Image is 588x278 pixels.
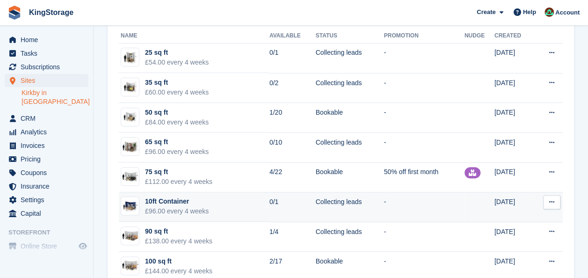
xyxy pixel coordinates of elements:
[145,108,209,117] div: 50 sq ft
[121,80,139,94] img: 35-sqft-unit%20(1).jpg
[384,103,465,133] td: -
[384,222,465,252] td: -
[384,43,465,73] td: -
[494,192,534,222] td: [DATE]
[21,240,77,253] span: Online Store
[145,48,209,58] div: 25 sq ft
[544,7,554,17] img: John King
[21,33,77,46] span: Home
[21,125,77,139] span: Analytics
[22,88,88,106] a: Kirkby in [GEOGRAPHIC_DATA]
[21,166,77,179] span: Coupons
[494,222,534,252] td: [DATE]
[145,177,212,187] div: £112.00 every 4 weeks
[25,5,77,20] a: KingStorage
[555,8,580,17] span: Account
[145,227,212,236] div: 90 sq ft
[145,147,209,157] div: £96.00 every 4 weeks
[465,29,494,44] th: Nudge
[145,78,209,88] div: 35 sq ft
[21,193,77,206] span: Settings
[494,43,534,73] td: [DATE]
[316,73,384,103] td: Collecting leads
[523,7,536,17] span: Help
[494,132,534,162] td: [DATE]
[316,222,384,252] td: Collecting leads
[121,140,139,154] img: 65-sqft-unit.jpg
[121,110,139,124] img: 50-sqft-unit.jpg
[494,162,534,192] td: [DATE]
[21,180,77,193] span: Insurance
[121,259,139,272] img: 100-sqft-unit%20(1).jpg
[8,228,93,237] span: Storefront
[145,167,212,177] div: 75 sq ft
[384,73,465,103] td: -
[21,207,77,220] span: Capital
[269,29,316,44] th: Available
[384,29,465,44] th: Promotion
[121,170,139,183] img: 75-sqft-unit.jpg
[316,103,384,133] td: Bookable
[5,240,88,253] a: menu
[21,139,77,152] span: Invoices
[494,103,534,133] td: [DATE]
[121,229,139,243] img: 90-sqft-unit.jpg
[5,125,88,139] a: menu
[5,153,88,166] a: menu
[5,60,88,73] a: menu
[269,162,316,192] td: 4/22
[119,29,269,44] th: Name
[5,74,88,87] a: menu
[145,266,212,276] div: £144.00 every 4 weeks
[384,132,465,162] td: -
[145,197,209,206] div: 10ft Container
[145,256,212,266] div: 100 sq ft
[5,207,88,220] a: menu
[316,132,384,162] td: Collecting leads
[5,166,88,179] a: menu
[269,222,316,252] td: 1/4
[145,236,212,246] div: £138.00 every 4 weeks
[145,117,209,127] div: £84.00 every 4 weeks
[21,60,77,73] span: Subscriptions
[5,47,88,60] a: menu
[21,47,77,60] span: Tasks
[269,43,316,73] td: 0/1
[384,162,465,192] td: 50% off first month
[77,241,88,252] a: Preview store
[5,180,88,193] a: menu
[269,192,316,222] td: 0/1
[316,43,384,73] td: Collecting leads
[21,112,77,125] span: CRM
[21,74,77,87] span: Sites
[316,29,384,44] th: Status
[494,29,534,44] th: Created
[5,139,88,152] a: menu
[21,153,77,166] span: Pricing
[5,33,88,46] a: menu
[316,192,384,222] td: Collecting leads
[269,132,316,162] td: 0/10
[121,199,139,213] img: 10-ft-container.jpg
[269,73,316,103] td: 0/2
[269,103,316,133] td: 1/20
[477,7,495,17] span: Create
[121,51,139,64] img: 25-sqft-unit%20(1).jpg
[145,58,209,67] div: £54.00 every 4 weeks
[5,193,88,206] a: menu
[7,6,22,20] img: stora-icon-8386f47178a22dfd0bd8f6a31ec36ba5ce8667c1dd55bd0f319d3a0aa187defe.svg
[384,192,465,222] td: -
[494,73,534,103] td: [DATE]
[145,137,209,147] div: 65 sq ft
[5,112,88,125] a: menu
[145,206,209,216] div: £96.00 every 4 weeks
[145,88,209,97] div: £60.00 every 4 weeks
[316,162,384,192] td: Bookable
